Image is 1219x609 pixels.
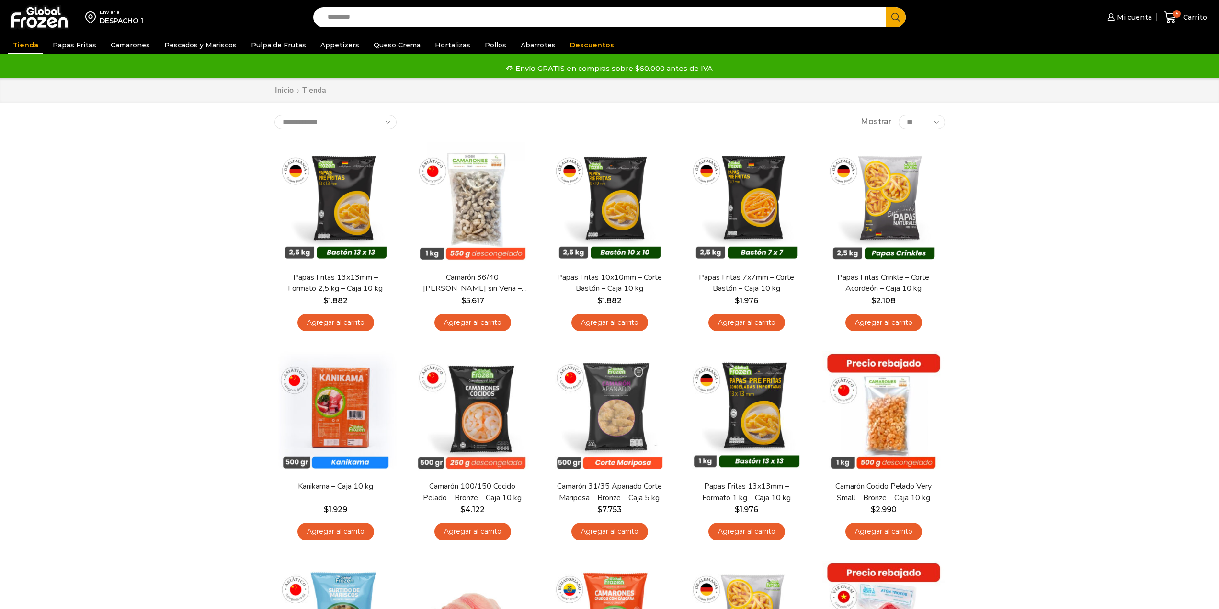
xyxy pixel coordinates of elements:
[735,296,740,305] span: $
[316,36,364,54] a: Appetizers
[8,36,43,54] a: Tienda
[460,505,485,514] bdi: 4.122
[571,314,648,332] a: Agregar al carrito: “Papas Fritas 10x10mm - Corte Bastón - Caja 10 kg”
[597,505,602,514] span: $
[274,85,294,96] a: Inicio
[100,9,143,16] div: Enviar a
[85,9,100,25] img: address-field-icon.svg
[828,272,938,294] a: Papas Fritas Crinkle – Corte Acordeón – Caja 10 kg
[861,116,891,127] span: Mostrar
[417,272,527,294] a: Camarón 36/40 [PERSON_NAME] sin Vena – Bronze – Caja 10 kg
[735,505,758,514] bdi: 1.976
[735,296,758,305] bdi: 1.976
[480,36,511,54] a: Pollos
[324,505,347,514] bdi: 1.929
[845,314,922,332] a: Agregar al carrito: “Papas Fritas Crinkle - Corte Acordeón - Caja 10 kg”
[1105,8,1152,27] a: Mi cuenta
[691,481,801,503] a: Papas Fritas 13x13mm – Formato 1 kg – Caja 10 kg
[597,505,622,514] bdi: 7.753
[323,296,328,305] span: $
[1115,12,1152,22] span: Mi cuenta
[430,36,475,54] a: Hortalizas
[565,36,619,54] a: Descuentos
[886,7,906,27] button: Search button
[571,523,648,540] a: Agregar al carrito: “Camarón 31/35 Apanado Corte Mariposa - Bronze - Caja 5 kg”
[1181,12,1207,22] span: Carrito
[159,36,241,54] a: Pescados y Mariscos
[691,272,801,294] a: Papas Fritas 7x7mm – Corte Bastón – Caja 10 kg
[274,115,397,129] select: Pedido de la tienda
[828,481,938,503] a: Camarón Cocido Pelado Very Small – Bronze – Caja 10 kg
[434,314,511,332] a: Agregar al carrito: “Camarón 36/40 Crudo Pelado sin Vena - Bronze - Caja 10 kg”
[369,36,425,54] a: Queso Crema
[871,505,876,514] span: $
[1162,6,1209,29] a: 5 Carrito
[735,505,740,514] span: $
[597,296,602,305] span: $
[554,481,664,503] a: Camarón 31/35 Apanado Corte Mariposa – Bronze – Caja 5 kg
[297,314,374,332] a: Agregar al carrito: “Papas Fritas 13x13mm - Formato 2,5 kg - Caja 10 kg”
[461,296,466,305] span: $
[434,523,511,540] a: Agregar al carrito: “Camarón 100/150 Cocido Pelado - Bronze - Caja 10 kg”
[274,85,326,96] nav: Breadcrumb
[871,296,896,305] bdi: 2.108
[302,86,326,95] h1: Tienda
[461,296,484,305] bdi: 5.617
[597,296,622,305] bdi: 1.882
[48,36,101,54] a: Papas Fritas
[845,523,922,540] a: Agregar al carrito: “Camarón Cocido Pelado Very Small - Bronze - Caja 10 kg”
[554,272,664,294] a: Papas Fritas 10x10mm – Corte Bastón – Caja 10 kg
[280,272,390,294] a: Papas Fritas 13x13mm – Formato 2,5 kg – Caja 10 kg
[871,505,897,514] bdi: 2.990
[246,36,311,54] a: Pulpa de Frutas
[280,481,390,492] a: Kanikama – Caja 10 kg
[516,36,560,54] a: Abarrotes
[1173,10,1181,18] span: 5
[324,505,329,514] span: $
[106,36,155,54] a: Camarones
[871,296,876,305] span: $
[708,523,785,540] a: Agregar al carrito: “Papas Fritas 13x13mm - Formato 1 kg - Caja 10 kg”
[100,16,143,25] div: DESPACHO 1
[460,505,465,514] span: $
[323,296,348,305] bdi: 1.882
[708,314,785,332] a: Agregar al carrito: “Papas Fritas 7x7mm - Corte Bastón - Caja 10 kg”
[417,481,527,503] a: Camarón 100/150 Cocido Pelado – Bronze – Caja 10 kg
[297,523,374,540] a: Agregar al carrito: “Kanikama – Caja 10 kg”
